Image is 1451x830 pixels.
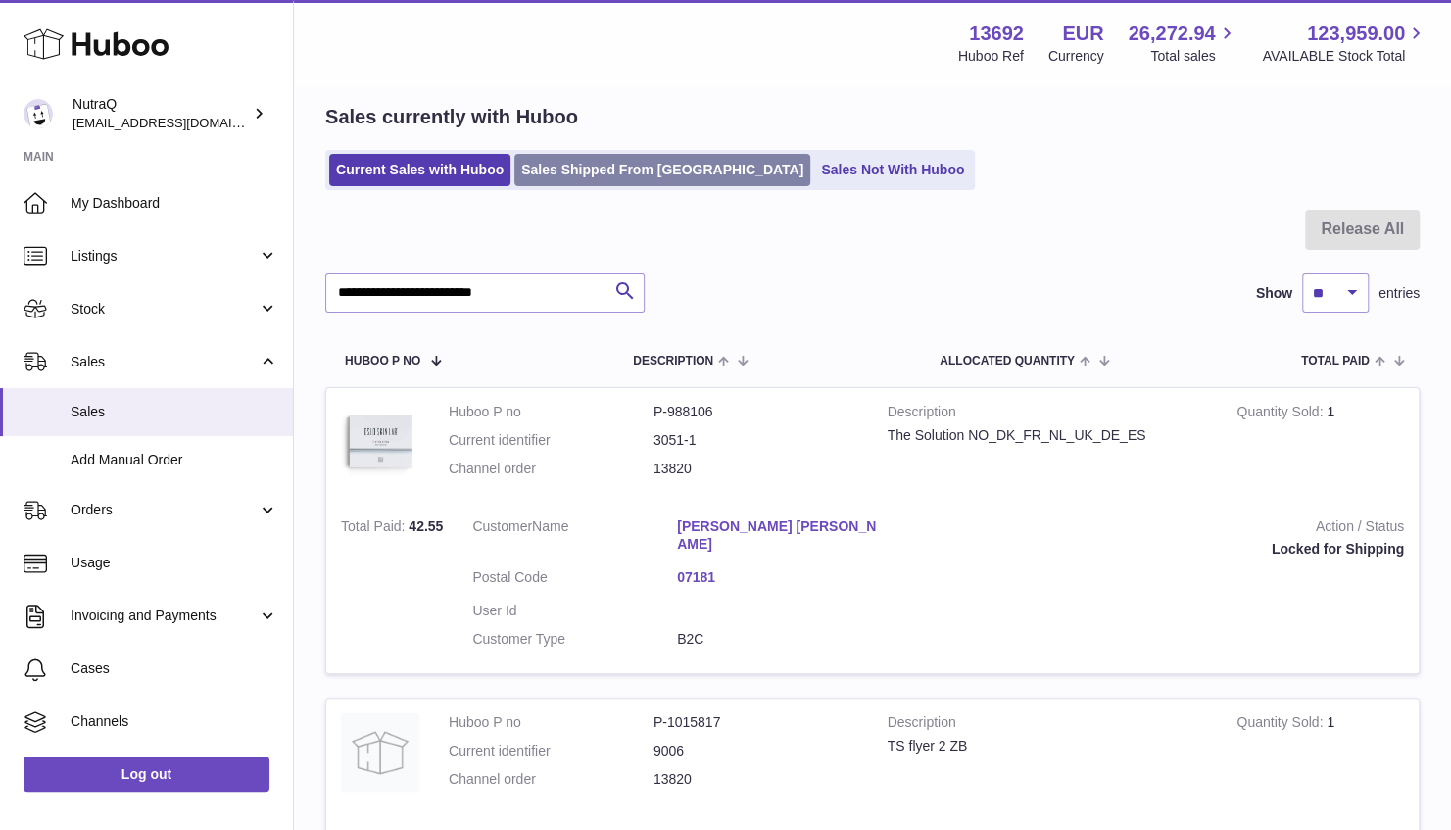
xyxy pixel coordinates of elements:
[1222,388,1419,503] td: 1
[472,568,677,592] dt: Postal Code
[888,737,1208,756] div: TS flyer 2 ZB
[1256,284,1292,303] label: Show
[71,554,278,572] span: Usage
[341,403,419,481] img: 136921728478892.jpg
[1150,47,1237,66] span: Total sales
[71,451,278,469] span: Add Manual Order
[653,770,858,789] dd: 13820
[71,501,258,519] span: Orders
[409,518,443,534] span: 42.55
[329,154,510,186] a: Current Sales with Huboo
[1222,699,1419,813] td: 1
[911,540,1404,559] div: Locked for Shipping
[24,757,269,792] a: Log out
[969,21,1024,47] strong: 13692
[71,247,258,266] span: Listings
[1262,47,1427,66] span: AVAILABLE Stock Total
[449,713,653,732] dt: Huboo P no
[449,770,653,789] dt: Channel order
[449,742,653,760] dt: Current identifier
[1307,21,1405,47] span: 123,959.00
[677,630,882,649] dd: B2C
[1128,21,1237,66] a: 26,272.94 Total sales
[449,460,653,478] dt: Channel order
[341,518,409,539] strong: Total Paid
[472,630,677,649] dt: Customer Type
[24,99,53,128] img: log@nutraq.com
[1236,714,1327,735] strong: Quantity Sold
[449,403,653,421] dt: Huboo P no
[1062,21,1103,47] strong: EUR
[653,713,858,732] dd: P-1015817
[472,602,677,620] dt: User Id
[449,431,653,450] dt: Current identifier
[1262,21,1427,66] a: 123,959.00 AVAILABLE Stock Total
[1236,404,1327,424] strong: Quantity Sold
[71,712,278,731] span: Channels
[71,659,278,678] span: Cases
[71,607,258,625] span: Invoicing and Payments
[73,115,288,130] span: [EMAIL_ADDRESS][DOMAIN_NAME]
[911,517,1404,541] strong: Action / Status
[888,403,1208,426] strong: Description
[888,426,1208,445] div: The Solution NO_DK_FR_NL_UK_DE_ES
[514,154,810,186] a: Sales Shipped From [GEOGRAPHIC_DATA]
[677,568,882,587] a: 07181
[71,353,258,371] span: Sales
[71,300,258,318] span: Stock
[71,403,278,421] span: Sales
[653,431,858,450] dd: 3051-1
[940,355,1075,367] span: ALLOCATED Quantity
[325,104,578,130] h2: Sales currently with Huboo
[71,194,278,213] span: My Dashboard
[958,47,1024,66] div: Huboo Ref
[677,517,882,555] a: [PERSON_NAME] [PERSON_NAME]
[814,154,971,186] a: Sales Not With Huboo
[1048,47,1104,66] div: Currency
[1128,21,1215,47] span: 26,272.94
[472,517,677,560] dt: Name
[345,355,420,367] span: Huboo P no
[653,742,858,760] dd: 9006
[1378,284,1420,303] span: entries
[1301,355,1370,367] span: Total paid
[653,460,858,478] dd: 13820
[341,713,419,792] img: no-photo.jpg
[73,95,249,132] div: NutraQ
[472,518,532,534] span: Customer
[653,403,858,421] dd: P-988106
[633,355,713,367] span: Description
[888,713,1208,737] strong: Description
